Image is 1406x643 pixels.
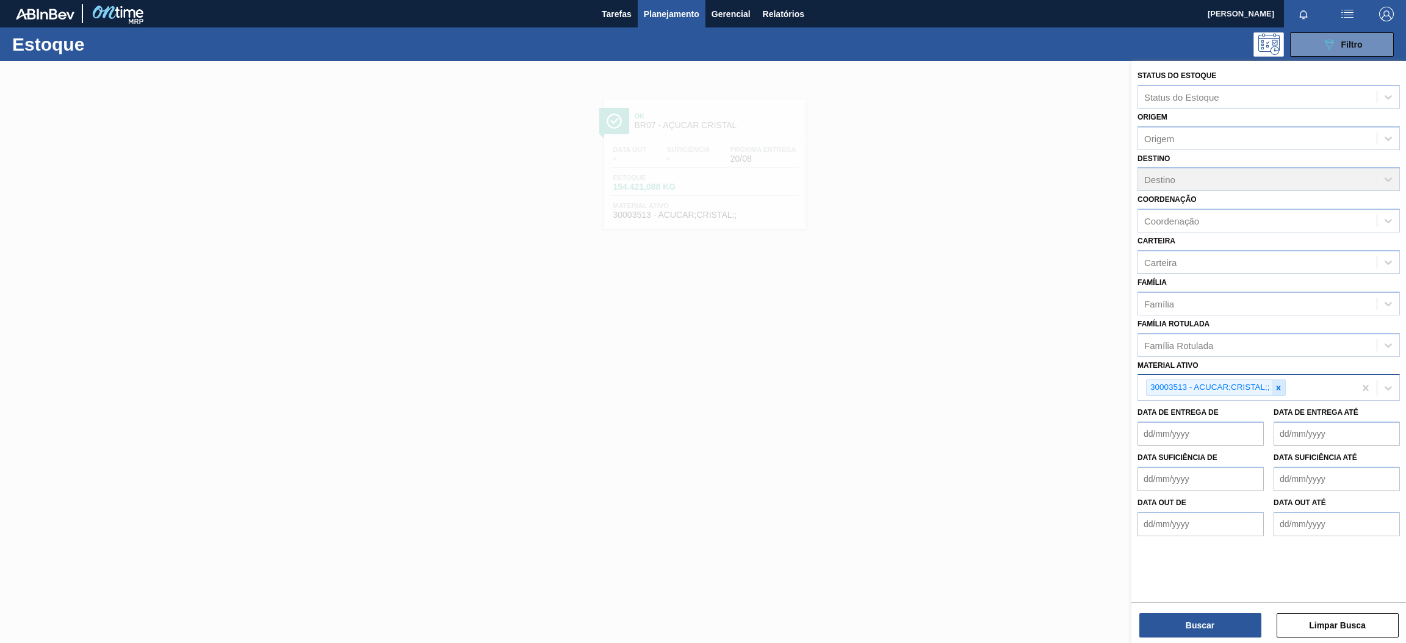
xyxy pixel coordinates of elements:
[1144,340,1213,350] div: Família Rotulada
[1144,257,1177,267] div: Carteira
[763,7,804,21] span: Relatórios
[1144,133,1174,143] div: Origem
[1137,71,1216,80] label: Status do Estoque
[1274,422,1400,446] input: dd/mm/yyyy
[1290,32,1394,57] button: Filtro
[16,9,74,20] img: TNhmsLtSVTkK8tSr43FrP2fwEKptu5GPRR3wAAAABJRU5ErkJggg==
[1137,113,1167,121] label: Origem
[1274,498,1326,507] label: Data out até
[644,7,699,21] span: Planejamento
[1144,216,1199,226] div: Coordenação
[1137,195,1197,204] label: Coordenação
[1137,278,1167,287] label: Família
[1274,467,1400,491] input: dd/mm/yyyy
[1137,154,1170,163] label: Destino
[1137,408,1219,417] label: Data de Entrega de
[1137,512,1264,536] input: dd/mm/yyyy
[1284,5,1323,23] button: Notificações
[1253,32,1284,57] div: Pogramando: nenhum usuário selecionado
[1137,453,1217,462] label: Data suficiência de
[1137,320,1210,328] label: Família Rotulada
[1379,7,1394,21] img: Logout
[1274,512,1400,536] input: dd/mm/yyyy
[1144,298,1174,309] div: Família
[1340,7,1355,21] img: userActions
[602,7,632,21] span: Tarefas
[1137,467,1264,491] input: dd/mm/yyyy
[12,37,200,51] h1: Estoque
[1274,408,1358,417] label: Data de Entrega até
[1137,237,1175,245] label: Carteira
[1137,422,1264,446] input: dd/mm/yyyy
[1274,453,1357,462] label: Data suficiência até
[1144,92,1219,102] div: Status do Estoque
[1147,380,1272,395] div: 30003513 - ACUCAR;CRISTAL;;
[1137,498,1186,507] label: Data out de
[1137,361,1199,370] label: Material ativo
[1341,40,1363,49] span: Filtro
[712,7,751,21] span: Gerencial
